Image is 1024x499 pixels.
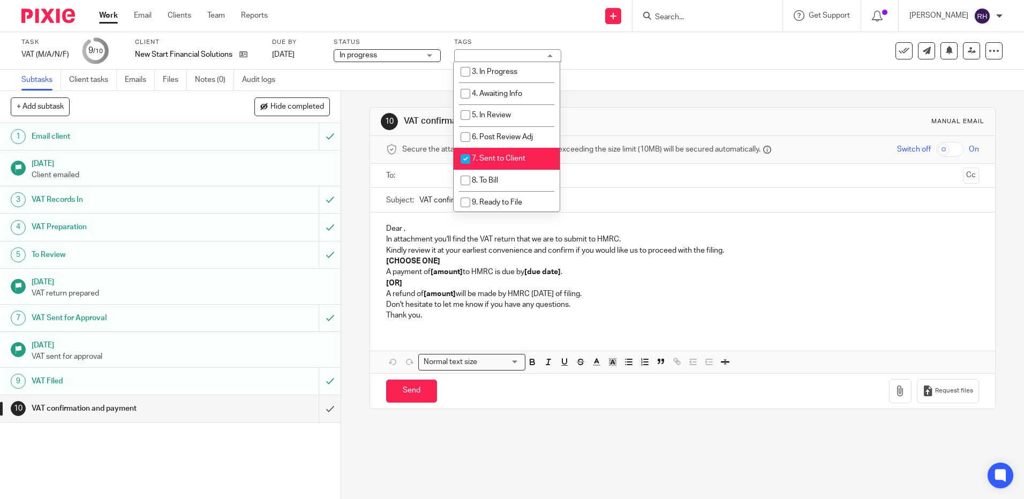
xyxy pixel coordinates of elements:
[207,10,225,21] a: Team
[969,144,979,155] span: On
[88,44,103,57] div: 9
[32,274,330,288] h1: [DATE]
[21,9,75,23] img: Pixie
[402,144,761,155] span: Secure the attachments in this message. Files exceeding the size limit (10MB) will be secured aut...
[32,337,330,351] h1: [DATE]
[11,129,26,144] div: 1
[931,117,984,126] div: Manual email
[93,48,103,54] small: /10
[974,7,991,25] img: svg%3E
[32,247,216,263] h1: To Review
[386,223,978,234] p: Dear ,
[168,10,191,21] a: Clients
[21,70,61,90] a: Subtasks
[11,311,26,326] div: 7
[272,38,320,47] label: Due by
[32,192,216,208] h1: VAT Records In
[963,168,979,184] button: Cc
[11,401,26,416] div: 10
[472,68,517,75] span: 3. In Progress
[11,374,26,389] div: 9
[386,195,414,206] label: Subject:
[909,10,968,21] p: [PERSON_NAME]
[32,351,330,362] p: VAT sent for approval
[809,12,850,19] span: Get Support
[472,199,522,206] span: 9. Ready to File
[270,103,324,111] span: Hide completed
[386,299,978,310] p: Don't hesitate to let me know if you have any questions.
[241,10,268,21] a: Reports
[424,290,456,298] strong: [amount]
[32,373,216,389] h1: VAT Filed
[32,128,216,145] h1: Email client
[421,357,479,368] span: Normal text size
[125,70,155,90] a: Emails
[935,387,973,395] span: Request files
[472,111,511,119] span: 5. In Review
[32,219,216,235] h1: VAT Preparation
[480,357,519,368] input: Search for option
[99,10,118,21] a: Work
[654,13,750,22] input: Search
[11,192,26,207] div: 3
[195,70,234,90] a: Notes (0)
[917,379,979,403] button: Request files
[472,133,533,141] span: 6. Post Review Adj
[242,70,283,90] a: Audit logs
[135,49,234,60] p: New Start Financial Solutions Ltd
[134,10,152,21] a: Email
[32,170,330,180] p: Client emailed
[11,220,26,235] div: 4
[340,51,377,59] span: In progress
[386,245,978,256] p: Kindly review it at your earliest convenience and confirm if you would like us to proceed with th...
[135,38,259,47] label: Client
[163,70,187,90] a: Files
[524,268,561,276] strong: [due date]
[11,247,26,262] div: 5
[404,116,705,127] h1: VAT confirmation and payment
[32,156,330,169] h1: [DATE]
[386,289,978,299] p: A refund of will be made by HMRC [DATE] of filing.
[897,144,931,155] span: Switch off
[69,70,117,90] a: Client tasks
[386,258,440,265] strong: [CHOOSE ONE]
[32,288,330,299] p: VAT return prepared
[21,38,69,47] label: Task
[386,267,978,277] p: A payment of to HMRC is due by .
[454,38,561,47] label: Tags
[472,90,522,97] span: 4. Awaiting Info
[334,38,441,47] label: Status
[11,97,70,116] button: + Add subtask
[472,177,498,184] span: 8. To Bill
[32,310,216,326] h1: VAT Sent for Approval
[386,279,402,287] strong: [OR]
[386,310,978,321] p: Thank you.
[472,155,525,162] span: 7. Sent to Client
[381,113,398,130] div: 10
[21,49,69,60] div: VAT (M/A/N/F)
[254,97,330,116] button: Hide completed
[386,380,437,403] input: Send
[272,51,295,58] span: [DATE]
[386,170,398,181] label: To:
[431,268,463,276] strong: [amount]
[32,400,216,417] h1: VAT confirmation and payment
[418,354,525,371] div: Search for option
[386,234,978,245] p: In attachment you'll find the VAT return that we are to submit to HMRC.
